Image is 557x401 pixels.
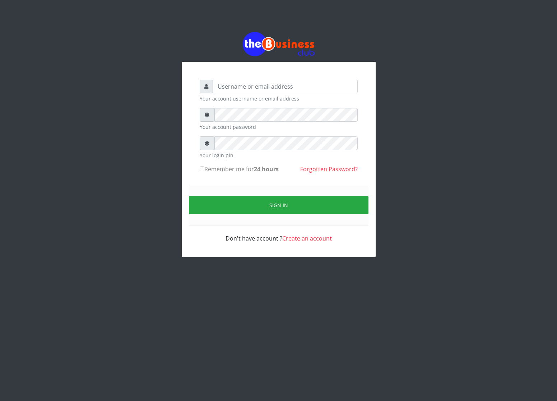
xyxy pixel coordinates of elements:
div: Don't have account ? [200,225,358,243]
button: Sign in [189,196,368,214]
a: Forgotten Password? [300,165,358,173]
a: Create an account [282,234,332,242]
label: Remember me for [200,165,279,173]
input: Username or email address [213,80,358,93]
b: 24 hours [254,165,279,173]
input: Remember me for24 hours [200,167,204,171]
small: Your login pin [200,151,358,159]
small: Your account username or email address [200,95,358,102]
small: Your account password [200,123,358,131]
